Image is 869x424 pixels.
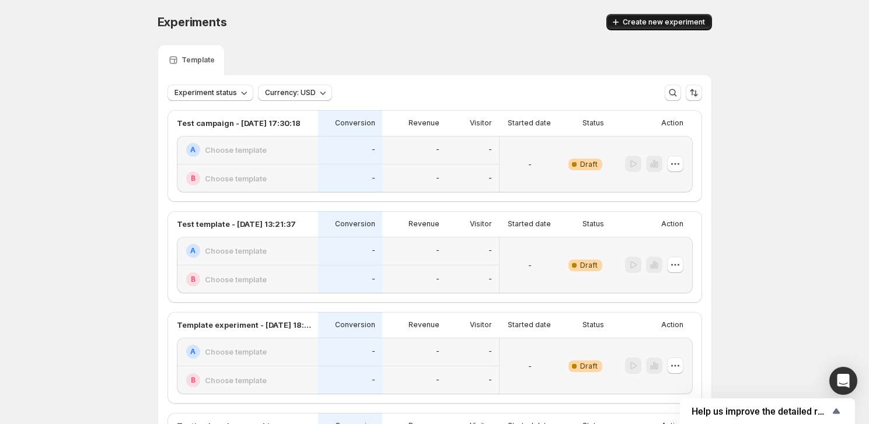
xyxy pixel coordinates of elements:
[190,246,196,255] h2: A
[372,145,375,155] p: -
[167,85,253,101] button: Experiment status
[580,160,598,169] span: Draft
[488,174,492,183] p: -
[436,246,439,255] p: -
[205,374,267,386] h2: Choose template
[582,219,604,229] p: Status
[177,117,301,129] p: Test campaign - [DATE] 17:30:18
[580,261,598,270] span: Draft
[470,219,492,229] p: Visitor
[372,376,375,385] p: -
[582,320,604,330] p: Status
[692,404,843,418] button: Show survey - Help us improve the detailed report for A/B campaigns
[661,320,683,330] p: Action
[265,88,316,97] span: Currency: USD
[436,376,439,385] p: -
[258,85,332,101] button: Currency: USD
[335,320,375,330] p: Conversion
[372,347,375,356] p: -
[580,362,598,371] span: Draft
[488,376,492,385] p: -
[686,85,702,101] button: Sort the results
[528,360,532,372] p: -
[205,274,267,285] h2: Choose template
[372,174,375,183] p: -
[488,275,492,284] p: -
[829,367,857,395] div: Open Intercom Messenger
[335,118,375,128] p: Conversion
[606,14,712,30] button: Create new experiment
[205,144,267,156] h2: Choose template
[205,346,267,358] h2: Choose template
[372,275,375,284] p: -
[191,275,196,284] h2: B
[335,219,375,229] p: Conversion
[528,159,532,170] p: -
[436,174,439,183] p: -
[508,118,551,128] p: Started date
[191,174,196,183] h2: B
[182,55,215,65] p: Template
[488,347,492,356] p: -
[508,320,551,330] p: Started date
[582,118,604,128] p: Status
[372,246,375,255] p: -
[436,347,439,356] p: -
[175,88,237,97] span: Experiment status
[190,145,196,155] h2: A
[436,145,439,155] p: -
[488,145,492,155] p: -
[409,219,439,229] p: Revenue
[409,320,439,330] p: Revenue
[177,319,311,331] p: Template experiment - [DATE] 18:51:58
[470,320,492,330] p: Visitor
[488,246,492,255] p: -
[661,118,683,128] p: Action
[205,173,267,184] h2: Choose template
[191,376,196,385] h2: B
[205,245,267,257] h2: Choose template
[470,118,492,128] p: Visitor
[661,219,683,229] p: Action
[436,275,439,284] p: -
[508,219,551,229] p: Started date
[692,406,829,417] span: Help us improve the detailed report for A/B campaigns
[177,218,296,230] p: Test template - [DATE] 13:21:37
[623,17,705,27] span: Create new experiment
[158,15,227,29] span: Experiments
[528,260,532,271] p: -
[190,347,196,356] h2: A
[409,118,439,128] p: Revenue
